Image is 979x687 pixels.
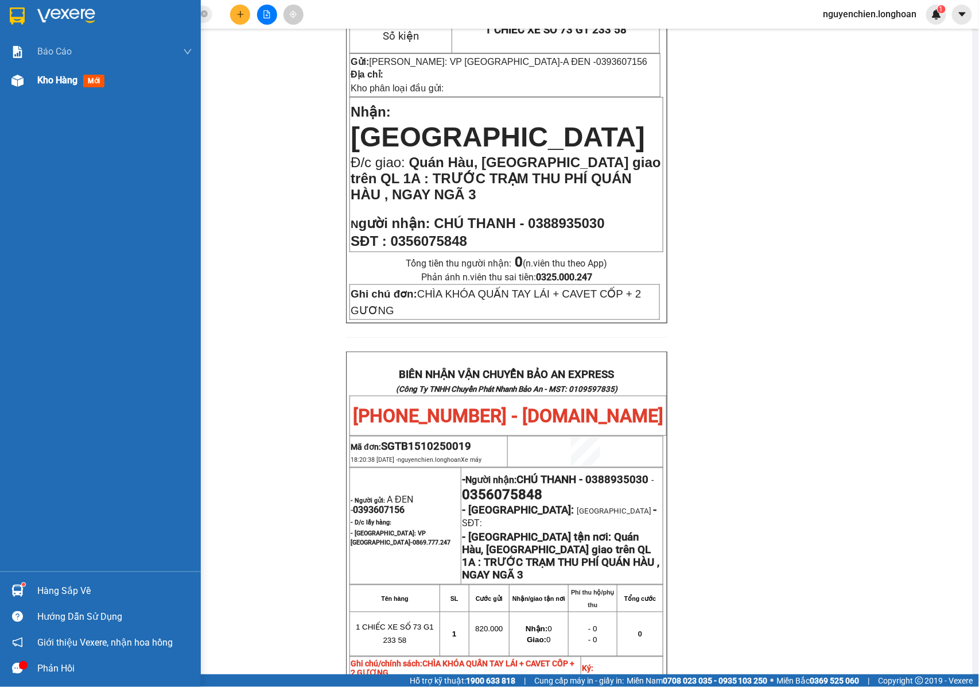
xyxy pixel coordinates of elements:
[37,660,192,677] div: Phản hồi
[289,10,297,18] span: aim
[37,582,192,600] div: Hàng sắp về
[450,596,459,603] strong: SL
[351,57,369,67] strong: Gửi:
[83,75,104,87] span: mới
[351,659,574,678] strong: Ghi chú/chính sách:
[12,663,23,674] span: message
[462,504,574,517] span: - [GEOGRAPHIC_DATA]:
[353,505,405,516] span: 0393607156
[915,677,923,685] span: copyright
[410,674,515,687] span: Hỗ trợ kỹ thuật:
[462,531,659,582] strong: Quán Hàu, [GEOGRAPHIC_DATA] giao trên QL 1A : TRƯỚC TRẠM THU PHÍ QUÁN HÀU , NGAY NGÃ 3
[351,497,385,504] strong: - Người gửi:
[527,636,546,644] strong: Giao:
[475,625,503,634] span: 820.000
[351,155,409,170] span: Đ/c giao:
[462,487,542,503] span: 0356075848
[351,218,430,230] strong: N
[201,9,208,20] span: close-circle
[351,104,391,119] span: Nhận:
[351,70,383,79] strong: Địa chỉ:
[931,9,942,20] img: icon-new-feature
[353,405,663,427] span: [PHONE_NUMBER] - [DOMAIN_NAME]
[560,57,647,67] span: -
[283,5,304,25] button: aim
[37,608,192,626] div: Hướng dẫn sử dụng
[11,75,24,87] img: warehouse-icon
[421,272,592,283] span: Phản ánh n.viên thu sai tiền:
[12,611,23,622] span: question-circle
[627,674,768,687] span: Miền Nam
[938,5,946,13] sup: 1
[201,10,208,17] span: close-circle
[351,456,481,464] span: 18:20:38 [DATE] -
[939,5,943,13] span: 1
[351,659,574,678] span: CHÌA KHÓA QUẤN TAY LÁI + CAVET CỐP + 2 GƯƠNG
[351,83,444,93] span: Kho phân loại đầu gửi:
[485,24,627,36] span: 1 CHIẾC XE SỐ 73 G1 233 58
[563,57,647,67] span: A ĐEN -
[351,442,471,451] span: Mã đơn:
[527,636,550,644] span: 0
[516,473,648,486] span: CHÚ THANH - 0388935030
[462,518,483,529] span: SĐT:
[577,507,651,516] span: [GEOGRAPHIC_DATA]
[515,258,607,269] span: (n.viên thu theo App)
[351,288,641,317] span: CHÌA KHÓA QUẤN TAY LÁI + CAVET CỐP + 2 GƯƠNG
[12,637,23,648] span: notification
[351,288,417,300] strong: Ghi chú đơn:
[476,596,503,603] strong: Cước gửi
[462,473,648,486] strong: -
[515,254,523,270] strong: 0
[11,46,24,58] img: solution-icon
[452,630,456,639] span: 1
[638,630,642,639] span: 0
[37,44,72,59] span: Báo cáo
[526,625,547,634] strong: Nhận:
[771,678,774,683] span: ⚪️
[263,10,271,18] span: file-add
[230,5,250,25] button: plus
[406,258,607,269] span: Tổng tiền thu người nhận:
[11,585,24,597] img: warehouse-icon
[663,676,768,685] strong: 0708 023 035 - 0935 103 250
[957,9,968,20] span: caret-down
[588,625,597,634] span: - 0
[653,504,656,517] span: -
[236,10,244,18] span: plus
[466,676,515,685] strong: 1900 633 818
[814,7,926,21] span: nguyenchien.longhoan
[356,623,434,645] span: 1 CHIẾC XE SỐ 73 G1 233 58
[351,155,661,202] span: Quán Hàu, [GEOGRAPHIC_DATA] giao trên QL 1A : TRƯỚC TRẠM THU PHÍ QUÁN HÀU , NGAY NGÃ 3
[868,674,870,687] span: |
[462,531,611,544] strong: - [GEOGRAPHIC_DATA] tận nơi:
[413,539,450,547] span: 0869.777.247
[524,674,526,687] span: |
[27,68,192,112] span: [PHONE_NUMBER] - [DOMAIN_NAME]
[810,676,860,685] strong: 0369 525 060
[381,596,408,603] strong: Tên hàng
[183,47,192,56] span: down
[465,474,648,485] span: Người nhận:
[571,589,615,609] strong: Phí thu hộ/phụ thu
[399,368,614,381] strong: BIÊN NHẬN VẬN CHUYỂN BẢO AN EXPRESS
[534,674,624,687] span: Cung cấp máy in - giấy in:
[351,494,413,516] span: A ĐEN -
[398,456,481,464] span: nguyenchien.longhoan
[434,215,604,231] span: CHÚ THANH - 0388935030
[10,7,25,25] img: logo-vxr
[351,519,391,527] strong: - D/c lấy hàng:
[391,233,467,249] span: 0356075848
[351,122,645,152] span: [GEOGRAPHIC_DATA]
[396,385,617,393] strong: (Công Ty TNHH Chuyển Phát Nhanh Bảo An - MST: 0109597835)
[624,596,656,603] strong: Tổng cước
[257,5,277,25] button: file-add
[37,635,173,650] span: Giới thiệu Vexere, nhận hoa hồng
[596,57,647,67] span: 0393607156
[23,47,194,65] strong: (Công Ty TNHH Chuyển Phát Nhanh Bảo An - MST: 0109597835)
[351,233,387,249] strong: SĐT :
[952,5,972,25] button: caret-down
[777,674,860,687] span: Miền Bắc
[383,30,419,43] span: Số kiện
[512,596,565,603] strong: Nhận/giao tận nơi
